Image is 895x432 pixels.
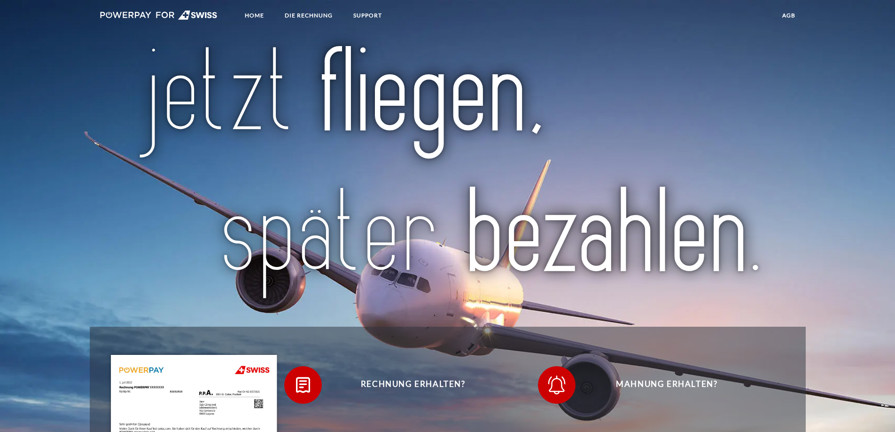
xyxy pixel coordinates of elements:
img: qb_bell.svg [545,373,568,397]
a: Home [237,7,272,24]
a: DIE RECHNUNG [277,7,341,24]
button: Rechnung erhalten? [284,366,529,404]
span: Mahnung erhalten? [552,366,782,404]
a: SUPPORT [345,7,390,24]
img: qb_bill.svg [291,373,315,397]
img: title-swiss_de.svg [132,43,763,304]
a: agb [774,7,803,24]
span: Rechnung erhalten? [298,366,528,404]
img: logo-swiss-white.svg [100,10,218,20]
button: Mahnung erhalten? [538,366,782,404]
